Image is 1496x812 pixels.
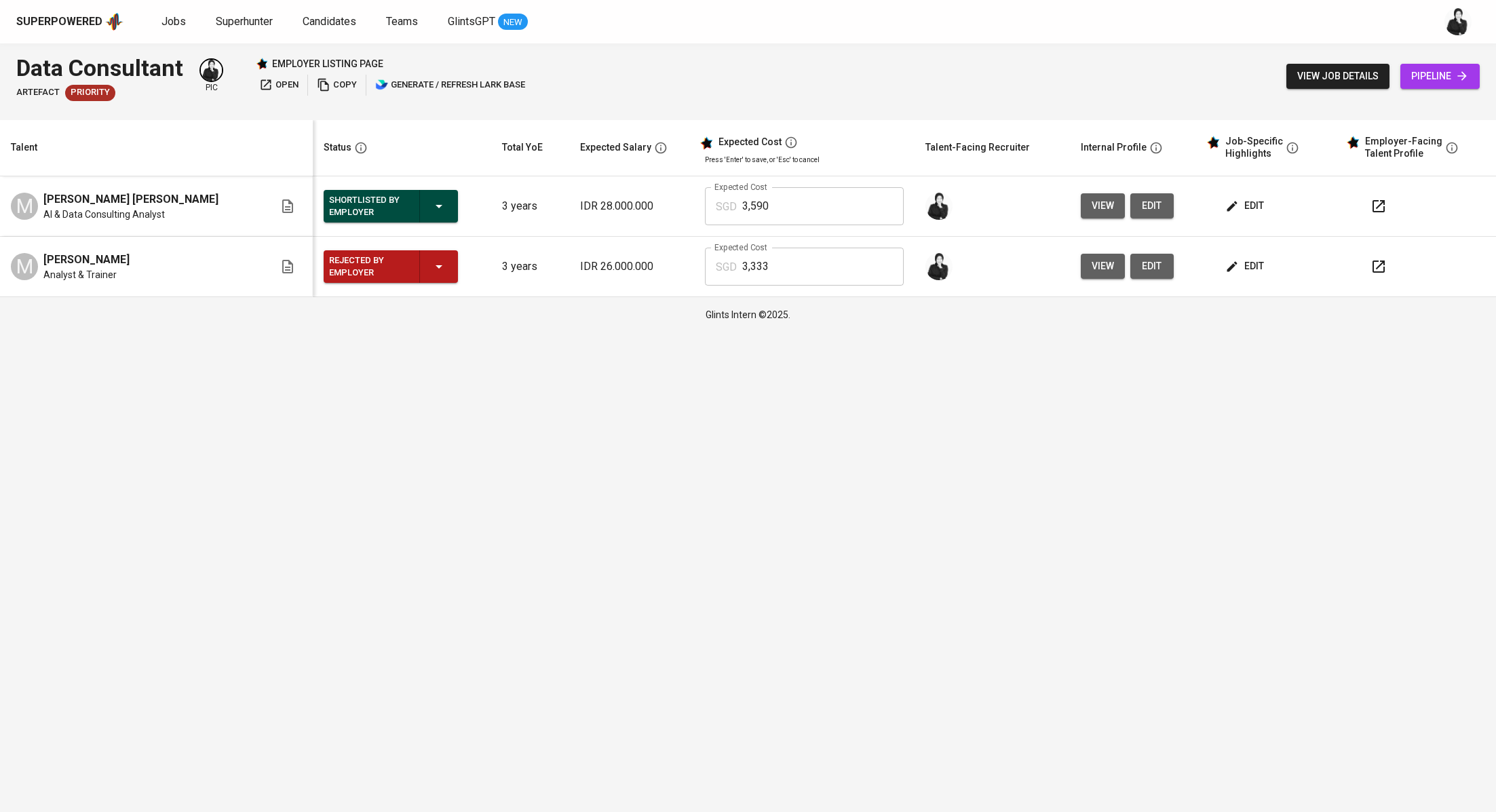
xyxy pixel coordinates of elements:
[317,77,357,93] span: copy
[11,193,38,220] div: M
[313,75,360,96] button: copy
[1346,136,1360,149] img: glints_star.svg
[386,14,421,31] a: Teams
[386,15,418,28] span: Teams
[1228,258,1264,275] span: edit
[1286,64,1389,89] button: view job details
[1130,254,1174,279] button: edit
[502,139,543,156] div: Total YoE
[201,60,222,81] img: medwi@glints.com
[699,136,713,150] img: glints_star.svg
[448,14,528,31] a: GlintsGPT NEW
[1297,68,1379,85] span: view job details
[1228,197,1264,214] span: edit
[705,155,904,165] p: Press 'Enter' to save, or 'Esc' to cancel
[199,58,223,94] div: pic
[1092,197,1114,214] span: view
[16,86,60,99] span: Artefact
[580,258,683,275] p: IDR 26.000.000
[580,198,683,214] p: IDR 28.000.000
[1081,254,1125,279] button: view
[329,252,408,282] div: Rejected by Employer
[324,250,458,283] button: Rejected by Employer
[580,139,651,156] div: Expected Salary
[1092,258,1114,275] span: view
[105,12,123,32] img: app logo
[1081,139,1147,156] div: Internal Profile
[716,259,737,275] p: SGD
[1444,8,1472,35] img: medwi@glints.com
[256,58,268,70] img: Glints Star
[1223,193,1269,218] button: edit
[502,258,558,275] p: 3 years
[1081,193,1125,218] button: view
[16,12,123,32] a: Superpoweredapp logo
[324,190,458,223] button: Shortlisted by Employer
[303,15,356,28] span: Candidates
[11,253,38,280] div: M
[43,208,165,221] span: AI & Data Consulting Analyst
[372,75,529,96] button: lark generate / refresh lark base
[1411,68,1469,85] span: pipeline
[1223,254,1269,279] button: edit
[1400,64,1480,89] a: pipeline
[272,57,383,71] p: employer listing page
[925,193,953,220] img: medwi@glints.com
[925,253,953,280] img: medwi@glints.com
[1130,193,1174,218] button: edit
[324,139,351,156] div: Status
[303,14,359,31] a: Candidates
[1206,136,1220,149] img: glints_star.svg
[43,191,218,208] span: [PERSON_NAME] [PERSON_NAME]
[925,139,1030,156] div: Talent-Facing Recruiter
[1141,258,1163,275] span: edit
[161,14,189,31] a: Jobs
[718,136,782,149] div: Expected Cost
[16,14,102,30] div: Superpowered
[502,198,558,214] p: 3 years
[161,15,186,28] span: Jobs
[716,199,737,215] p: SGD
[43,252,130,268] span: [PERSON_NAME]
[375,78,389,92] img: lark
[216,14,275,31] a: Superhunter
[256,75,302,96] button: open
[259,77,299,93] span: open
[16,52,183,85] div: Data Consultant
[329,191,408,221] div: Shortlisted by Employer
[1225,136,1283,159] div: Job-Specific Highlights
[375,77,525,93] span: generate / refresh lark base
[65,86,115,99] span: Priority
[1141,197,1163,214] span: edit
[11,139,37,156] div: Talent
[216,15,273,28] span: Superhunter
[498,16,528,29] span: NEW
[43,268,117,282] span: Analyst & Trainer
[1365,136,1442,159] div: Employer-Facing Talent Profile
[448,15,495,28] span: GlintsGPT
